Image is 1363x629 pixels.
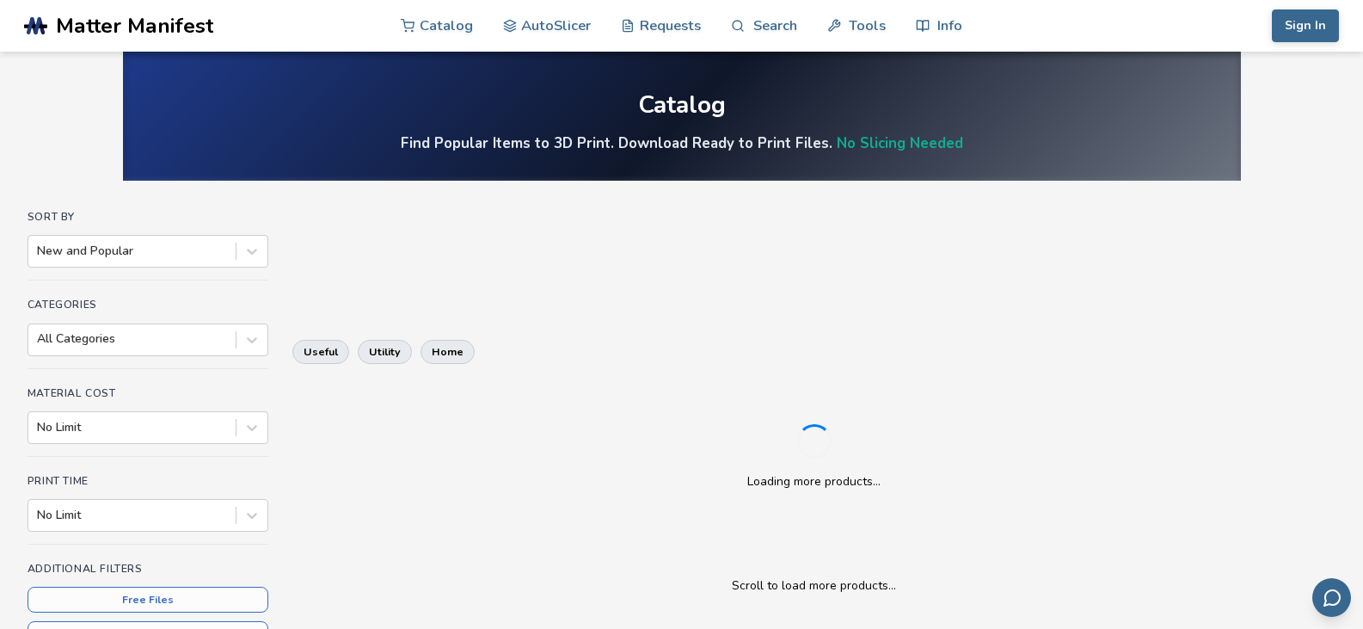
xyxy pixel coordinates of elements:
[37,332,40,346] input: All Categories
[37,244,40,258] input: New and Popular
[28,299,268,311] h4: Categories
[292,340,349,364] button: useful
[28,211,268,223] h4: Sort By
[28,387,268,399] h4: Material Cost
[421,340,475,364] button: home
[638,92,726,119] div: Catalog
[28,563,268,575] h4: Additional Filters
[358,340,412,364] button: utility
[401,133,963,153] h4: Find Popular Items to 3D Print. Download Ready to Print Files.
[37,421,40,435] input: No Limit
[1272,9,1339,42] button: Sign In
[28,475,268,487] h4: Print Time
[28,587,268,613] button: Free Files
[837,133,963,153] a: No Slicing Needed
[1312,578,1351,617] button: Send feedback via email
[56,14,213,38] span: Matter Manifest
[747,472,881,490] p: Loading more products...
[37,509,40,522] input: No Limit
[310,577,1319,595] p: Scroll to load more products...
